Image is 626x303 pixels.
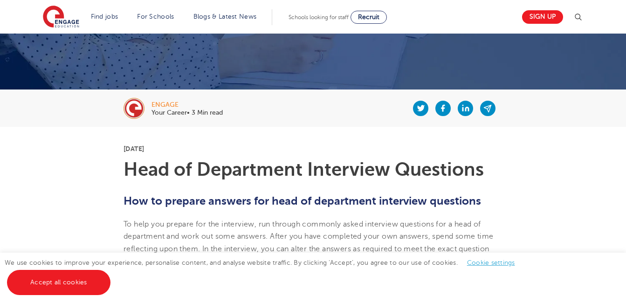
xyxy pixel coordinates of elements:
a: Sign up [522,10,563,24]
p: [DATE] [124,145,502,152]
a: For Schools [137,13,174,20]
a: Accept all cookies [7,270,110,295]
img: Engage Education [43,6,79,29]
h1: Head of Department Interview Questions [124,160,502,179]
a: Blogs & Latest News [193,13,257,20]
span: How to prepare answers for head of department interview questions [124,194,481,207]
p: Your Career• 3 Min read [151,110,223,116]
a: Cookie settings [467,259,515,266]
a: Find jobs [91,13,118,20]
span: Recruit [358,14,379,21]
div: engage [151,102,223,108]
a: Recruit [351,11,387,24]
span: To help you prepare for the interview, run through commonly asked interview questions for a head ... [124,220,493,265]
span: Schools looking for staff [289,14,349,21]
span: We use cookies to improve your experience, personalise content, and analyse website traffic. By c... [5,259,524,286]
